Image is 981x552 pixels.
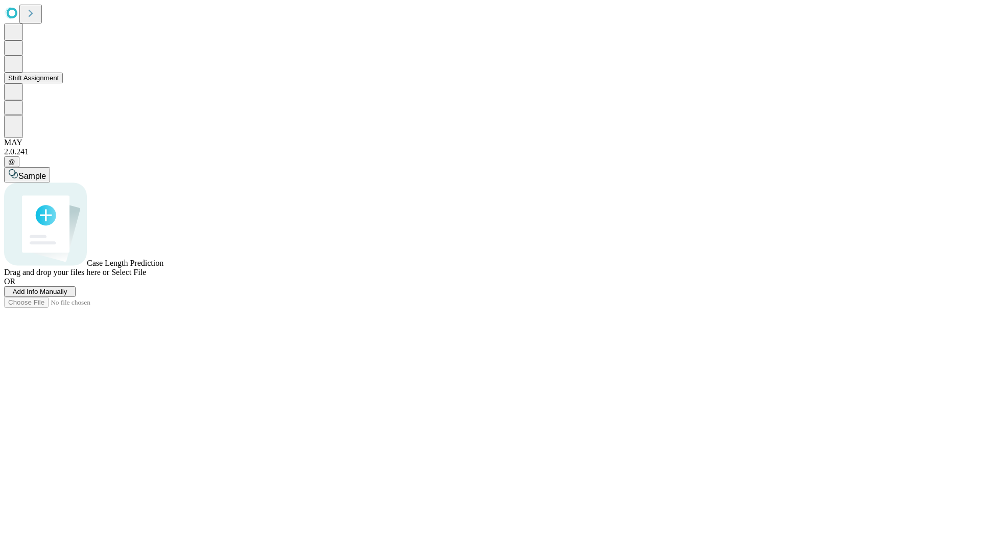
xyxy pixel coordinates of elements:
[4,268,109,277] span: Drag and drop your files here or
[4,147,977,156] div: 2.0.241
[4,73,63,83] button: Shift Assignment
[4,138,977,147] div: MAY
[4,167,50,182] button: Sample
[4,156,19,167] button: @
[13,288,67,295] span: Add Info Manually
[111,268,146,277] span: Select File
[8,158,15,166] span: @
[4,277,15,286] span: OR
[4,286,76,297] button: Add Info Manually
[87,259,163,267] span: Case Length Prediction
[18,172,46,180] span: Sample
